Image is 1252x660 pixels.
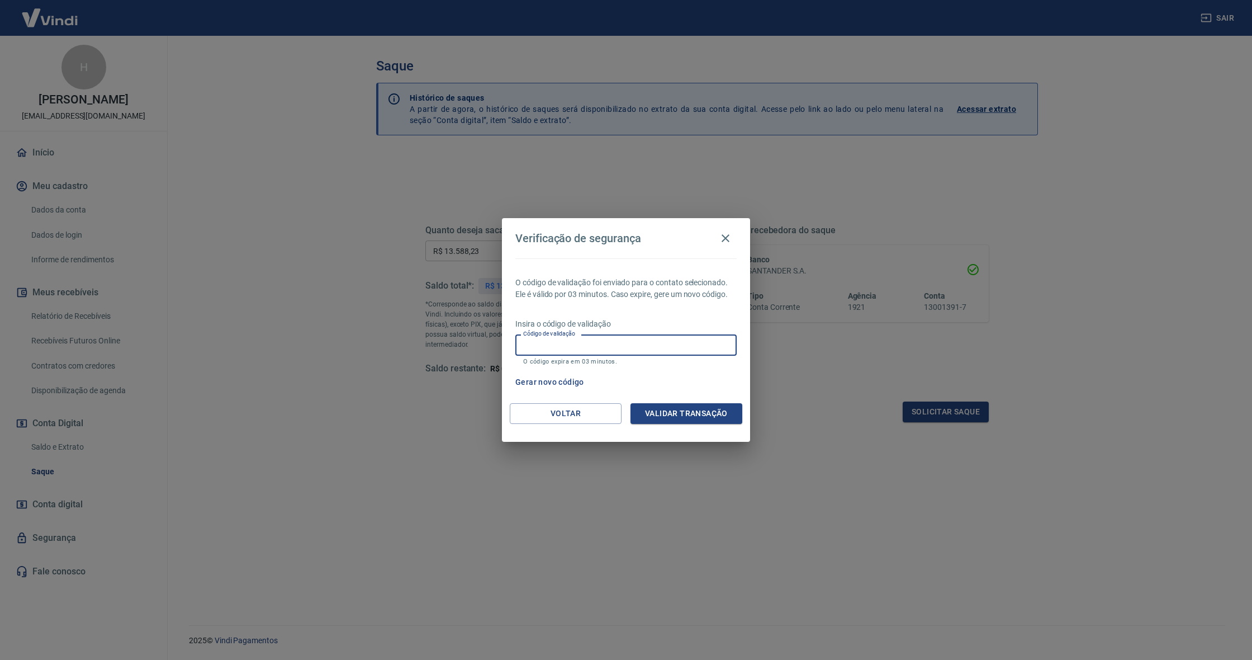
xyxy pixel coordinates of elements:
[523,358,729,365] p: O código expira em 03 minutos.
[515,232,641,245] h4: Verificação de segurança
[515,318,737,330] p: Insira o código de validação
[523,329,575,338] label: Código de validação
[630,403,742,424] button: Validar transação
[510,403,622,424] button: Voltar
[515,277,737,300] p: O código de validação foi enviado para o contato selecionado. Ele é válido por 03 minutos. Caso e...
[511,372,589,393] button: Gerar novo código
